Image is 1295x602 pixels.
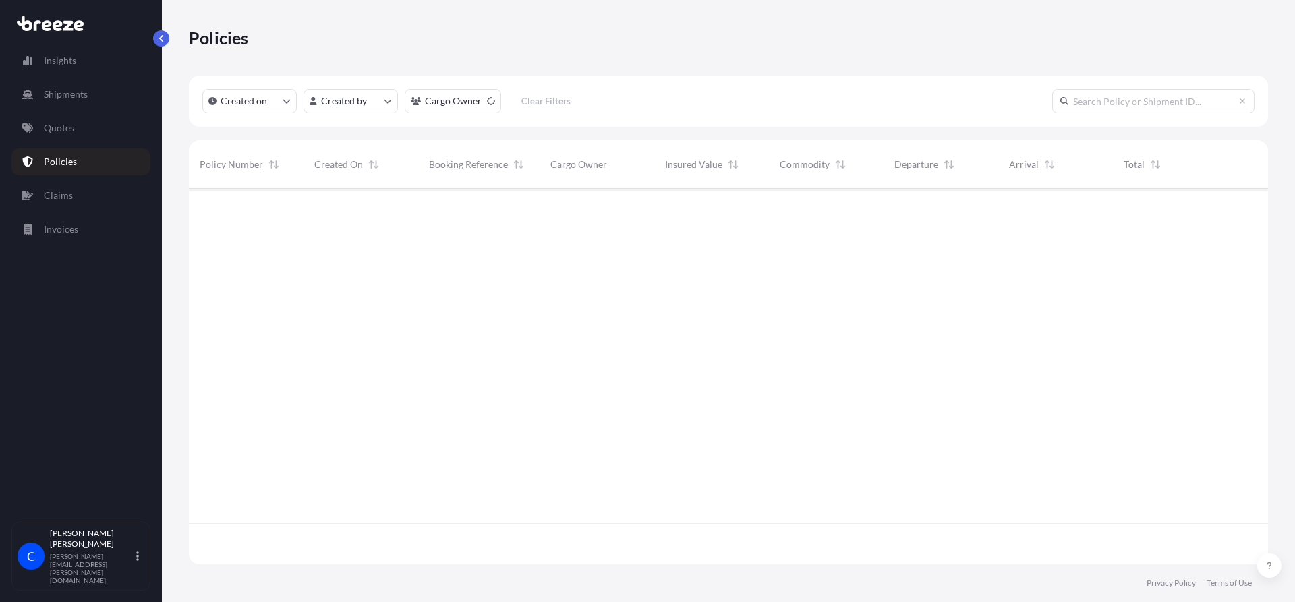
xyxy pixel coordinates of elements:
span: Policy Number [200,158,263,171]
button: cargoOwner Filter options [405,89,501,113]
button: Sort [832,156,848,173]
button: createdOn Filter options [202,89,297,113]
p: [PERSON_NAME] [PERSON_NAME] [50,528,134,549]
p: Created on [221,94,267,108]
p: Cargo Owner [425,94,482,108]
a: Terms of Use [1207,578,1252,589]
p: Insights [44,54,76,67]
span: Created On [314,158,363,171]
button: Sort [1147,156,1163,173]
button: Sort [266,156,282,173]
span: Arrival [1009,158,1039,171]
p: Invoices [44,222,78,236]
p: Quotes [44,121,74,135]
p: Shipments [44,88,88,101]
span: C [27,549,35,563]
a: Shipments [11,81,150,108]
a: Insights [11,47,150,74]
p: [PERSON_NAME][EMAIL_ADDRESS][PERSON_NAME][DOMAIN_NAME] [50,552,134,584]
input: Search Policy or Shipment ID... [1052,89,1255,113]
span: Booking Reference [429,158,508,171]
button: Sort [1041,156,1058,173]
button: Clear Filters [508,90,583,112]
button: Sort [725,156,741,173]
a: Invoices [11,216,150,243]
p: Clear Filters [521,94,571,108]
p: Created by [321,94,367,108]
button: Sort [511,156,527,173]
button: Sort [366,156,382,173]
a: Quotes [11,115,150,142]
a: Privacy Policy [1147,578,1196,589]
span: Cargo Owner [550,158,607,171]
span: Commodity [780,158,830,171]
a: Policies [11,148,150,175]
button: createdBy Filter options [304,89,398,113]
button: Sort [941,156,957,173]
p: Policies [189,27,249,49]
span: Total [1124,158,1145,171]
a: Claims [11,182,150,209]
span: Insured Value [665,158,722,171]
p: Claims [44,189,73,202]
p: Policies [44,155,77,169]
span: Departure [894,158,938,171]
